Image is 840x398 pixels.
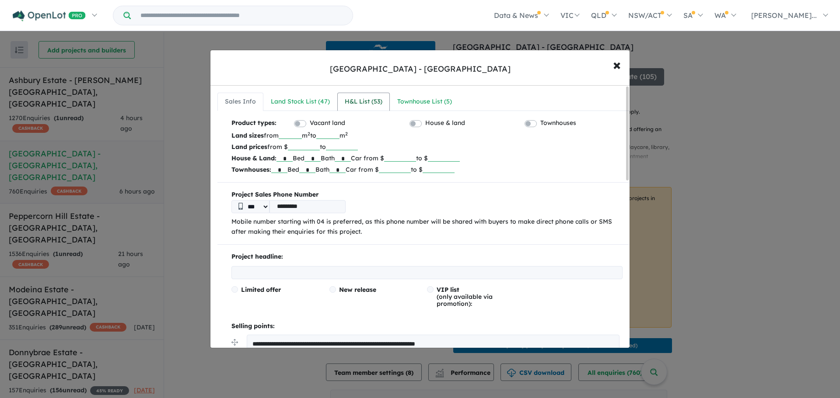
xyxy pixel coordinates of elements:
p: Bed Bath Car from $ to $ [231,152,623,164]
div: Townhouse List ( 5 ) [397,97,452,107]
p: Bed Bath Car from $ to $ [231,164,623,175]
span: Limited offer [241,286,281,294]
b: Land prices [231,143,267,151]
b: House & Land: [231,154,276,162]
b: Product types: [231,118,276,130]
span: New release [339,286,376,294]
b: Townhouses: [231,166,271,173]
p: from m to m [231,130,623,141]
img: Phone icon [238,203,243,210]
div: [GEOGRAPHIC_DATA] - [GEOGRAPHIC_DATA] [330,63,511,75]
span: [PERSON_NAME]... [751,11,817,20]
span: VIP list [437,286,459,294]
img: drag.svg [231,339,238,346]
input: Try estate name, suburb, builder or developer [133,6,351,25]
sup: 2 [308,131,310,137]
label: Vacant land [310,118,345,128]
img: Openlot PRO Logo White [13,10,86,21]
p: Project headline: [231,252,623,262]
div: H&L List ( 53 ) [345,97,382,107]
p: Selling points: [231,321,623,332]
span: × [613,55,621,74]
label: House & land [425,118,465,128]
label: Townhouses [540,118,576,128]
b: Land sizes [231,132,264,139]
b: Project Sales Phone Number [231,190,623,200]
p: Mobile number starting with 04 is preferred, as this phone number will be shared with buyers to m... [231,217,623,238]
div: Sales Info [225,97,256,107]
span: (only available via promotion): [437,286,493,308]
sup: 2 [345,131,348,137]
p: from $ to [231,141,623,152]
div: Land Stock List ( 47 ) [271,97,330,107]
